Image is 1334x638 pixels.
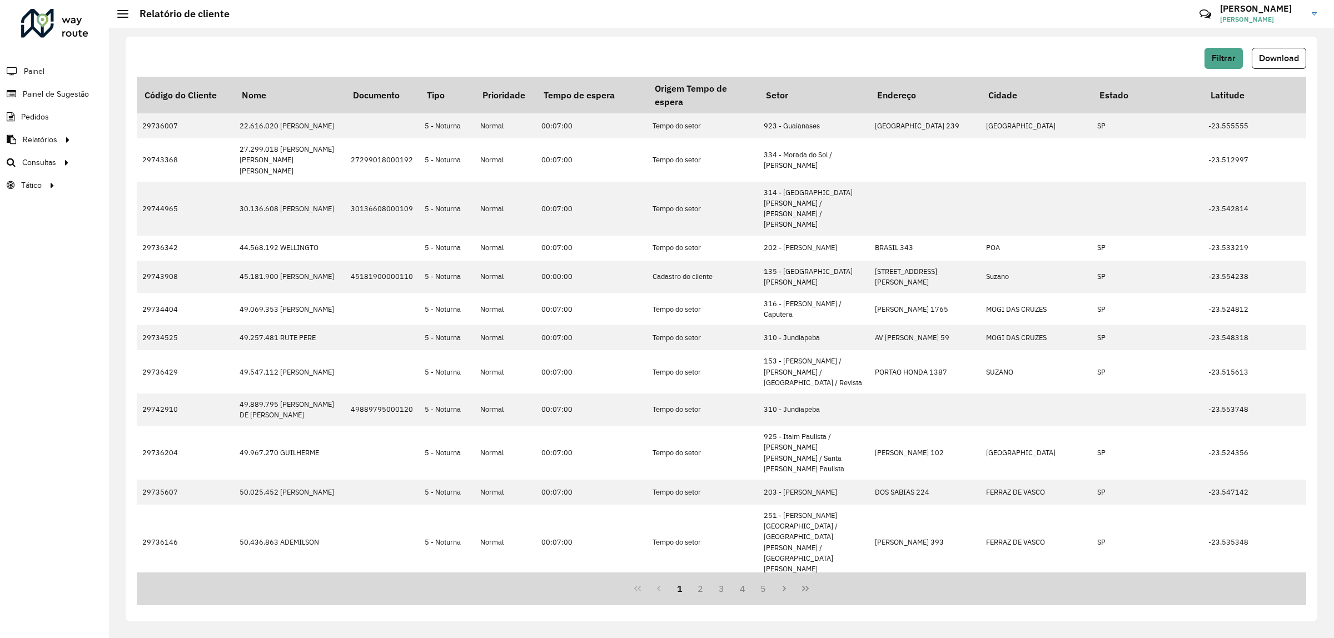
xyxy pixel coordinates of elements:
td: SP [1092,505,1203,580]
td: DOS SABIAS 224 [869,480,980,505]
td: 29736146 [137,505,234,580]
td: SP [1092,236,1203,261]
td: 29736007 [137,113,234,138]
td: 00:00:00 [536,261,647,293]
td: [PERSON_NAME] 1765 [869,293,980,325]
td: 5 - Noturna [419,261,475,293]
td: 5 - Noturna [419,182,475,236]
td: Normal [475,426,536,480]
td: 00:07:00 [536,393,647,426]
td: 5 - Noturna [419,325,475,350]
th: Tipo [419,77,475,113]
button: 4 [732,578,753,599]
td: [GEOGRAPHIC_DATA] [980,113,1092,138]
td: 5 - Noturna [419,505,475,580]
td: 334 - Morada do Sol / [PERSON_NAME] [758,138,869,182]
td: SP [1092,350,1203,393]
td: 22.616.020 [PERSON_NAME] [234,113,345,138]
td: -23.533219 [1203,236,1314,261]
td: 00:07:00 [536,293,647,325]
td: Tempo do setor [647,182,758,236]
td: 5 - Noturna [419,393,475,426]
td: Normal [475,480,536,505]
button: Next Page [774,578,795,599]
td: PORTAO HONDA 1387 [869,350,980,393]
h3: [PERSON_NAME] [1220,3,1303,14]
th: Nome [234,77,345,113]
td: 29736429 [137,350,234,393]
td: 45.181.900 [PERSON_NAME] [234,261,345,293]
td: -23.553748 [1203,393,1314,426]
td: -23.555555 [1203,113,1314,138]
td: SP [1092,325,1203,350]
td: Normal [475,138,536,182]
td: 29743368 [137,138,234,182]
td: [PERSON_NAME] 102 [869,426,980,480]
td: Tempo do setor [647,480,758,505]
td: Tempo do setor [647,325,758,350]
span: Consultas [22,157,56,168]
td: 5 - Noturna [419,236,475,261]
td: 135 - [GEOGRAPHIC_DATA][PERSON_NAME] [758,261,869,293]
td: 5 - Noturna [419,138,475,182]
td: 27299018000192 [345,138,419,182]
td: 45181900000110 [345,261,419,293]
td: 203 - [PERSON_NAME] [758,480,869,505]
td: 5 - Noturna [419,480,475,505]
td: 50.025.452 [PERSON_NAME] [234,480,345,505]
td: MOGI DAS CRUZES [980,293,1092,325]
th: Origem Tempo de espera [647,77,758,113]
td: [PERSON_NAME] 393 [869,505,980,580]
td: -23.512997 [1203,138,1314,182]
td: -23.515613 [1203,350,1314,393]
td: 00:07:00 [536,113,647,138]
td: Tempo do setor [647,293,758,325]
td: [GEOGRAPHIC_DATA] [980,426,1092,480]
td: 153 - [PERSON_NAME] / [PERSON_NAME] / [GEOGRAPHIC_DATA] / Revista [758,350,869,393]
a: Contato Rápido [1193,2,1217,26]
td: 49.889.795 [PERSON_NAME] DE [PERSON_NAME] [234,393,345,426]
button: 1 [669,578,690,599]
td: Tempo do setor [647,138,758,182]
td: 251 - [PERSON_NAME][GEOGRAPHIC_DATA] / [GEOGRAPHIC_DATA][PERSON_NAME] / [GEOGRAPHIC_DATA][PERSON_... [758,505,869,580]
td: SUZANO [980,350,1092,393]
td: 00:07:00 [536,182,647,236]
td: 00:07:00 [536,236,647,261]
td: SP [1092,293,1203,325]
th: Latitude [1203,77,1314,113]
td: Normal [475,505,536,580]
td: 202 - [PERSON_NAME] [758,236,869,261]
td: Suzano [980,261,1092,293]
span: Relatórios [23,134,57,146]
td: 310 - Jundiapeba [758,325,869,350]
td: -23.548318 [1203,325,1314,350]
td: BRASIL 343 [869,236,980,261]
th: Prioridade [475,77,536,113]
th: Estado [1092,77,1203,113]
td: 00:07:00 [536,505,647,580]
button: Last Page [795,578,816,599]
td: Tempo do setor [647,113,758,138]
span: Painel [24,66,44,77]
td: 29734404 [137,293,234,325]
td: 923 - Guaianases [758,113,869,138]
td: Tempo do setor [647,393,758,426]
span: Pedidos [21,111,49,123]
td: 925 - Itaim Paulista / [PERSON_NAME] [PERSON_NAME] / Santa [PERSON_NAME] Paulista [758,426,869,480]
td: 29736204 [137,426,234,480]
h2: Relatório de cliente [128,8,230,20]
td: [GEOGRAPHIC_DATA] 239 [869,113,980,138]
th: Documento [345,77,419,113]
td: 49889795000120 [345,393,419,426]
td: 5 - Noturna [419,113,475,138]
button: 5 [753,578,774,599]
span: Tático [21,180,42,191]
td: -23.542814 [1203,182,1314,236]
td: 316 - [PERSON_NAME] / Caputera [758,293,869,325]
th: Cidade [980,77,1092,113]
button: 2 [690,578,711,599]
td: Normal [475,293,536,325]
td: 50.436.863 ADEMILSON [234,505,345,580]
td: POA [980,236,1092,261]
td: 29742910 [137,393,234,426]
